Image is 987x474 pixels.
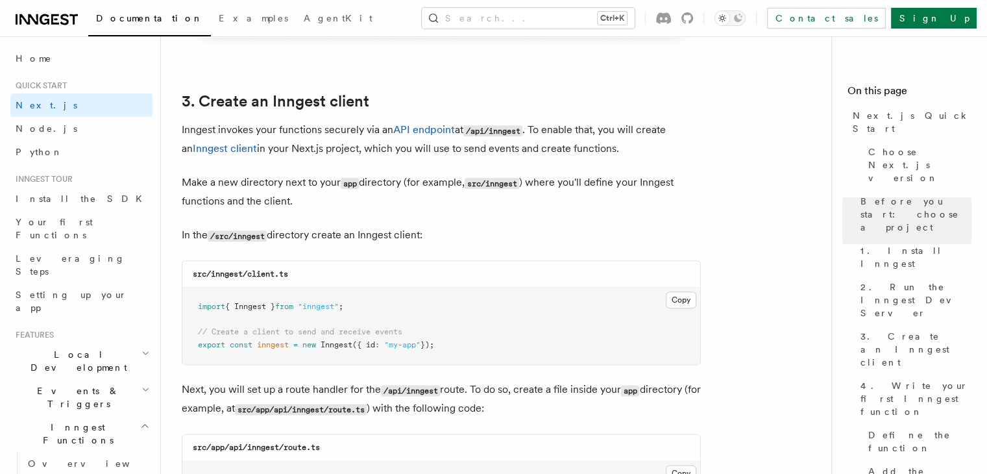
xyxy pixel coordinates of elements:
code: src/inngest/client.ts [193,269,288,279]
button: Toggle dark mode [714,10,746,26]
h4: On this page [847,83,971,104]
span: Overview [28,458,162,469]
a: Contact sales [767,8,886,29]
button: Events & Triggers [10,379,152,416]
p: Make a new directory next to your directory (for example, ) where you'll define your Inngest func... [182,173,701,210]
span: new [302,340,316,349]
a: 1. Install Inngest [855,239,971,275]
span: 4. Write your first Inngest function [860,379,971,418]
a: Home [10,47,152,70]
a: API endpoint [393,123,455,136]
span: Local Development [10,348,141,374]
span: Events & Triggers [10,384,141,410]
span: Features [10,330,54,340]
span: Examples [219,13,288,23]
span: Inngest [321,340,352,349]
code: /src/inngest [208,231,267,242]
span: : [375,340,380,349]
span: ({ id [352,340,375,349]
a: Sign Up [891,8,977,29]
span: 2. Run the Inngest Dev Server [860,281,971,319]
a: Install the SDK [10,187,152,210]
span: inngest [257,340,289,349]
span: Documentation [96,13,203,23]
a: Choose Next.js version [863,140,971,190]
a: Leveraging Steps [10,247,152,283]
span: Inngest tour [10,174,73,184]
span: const [230,340,252,349]
kbd: Ctrl+K [598,12,627,25]
a: 2. Run the Inngest Dev Server [855,275,971,325]
span: Inngest Functions [10,421,140,447]
code: src/app/api/inngest/route.ts [235,404,367,415]
button: Local Development [10,343,152,379]
span: Next.js Quick Start [853,109,971,135]
a: 4. Write your first Inngest function [855,374,971,423]
span: Your first Functions [16,217,93,240]
p: In the directory create an Inngest client: [182,226,701,245]
code: src/app/api/inngest/route.ts [193,443,320,452]
a: 3. Create an Inngest client [182,92,369,110]
span: Define the function [868,429,971,455]
a: Before you start: choose a project [855,190,971,239]
button: Inngest Functions [10,416,152,452]
span: = [293,340,298,349]
span: Python [16,147,63,157]
span: Setting up your app [16,290,127,313]
button: Search...Ctrl+K [422,8,635,29]
a: Python [10,140,152,164]
a: Next.js Quick Start [847,104,971,140]
code: app [621,385,639,396]
a: Examples [211,4,296,35]
span: { Inngest } [225,302,275,311]
span: "my-app" [384,340,420,349]
span: ; [339,302,343,311]
span: Node.js [16,123,77,134]
span: Home [16,52,52,65]
a: Inngest client [193,142,257,155]
span: Next.js [16,100,77,110]
span: Leveraging Steps [16,253,125,277]
span: 1. Install Inngest [860,244,971,270]
span: }); [420,340,434,349]
p: Inngest invokes your functions securely via an at . To enable that, you will create an in your Ne... [182,121,701,158]
p: Next, you will set up a route handler for the route. To do so, create a file inside your director... [182,380,701,418]
a: Next.js [10,94,152,117]
span: import [198,302,225,311]
a: Define the function [863,423,971,460]
code: /api/inngest [463,125,522,136]
span: Before you start: choose a project [860,195,971,234]
span: Quick start [10,81,67,91]
code: app [341,178,359,189]
span: 3. Create an Inngest client [860,330,971,369]
a: AgentKit [296,4,380,35]
a: 3. Create an Inngest client [855,325,971,374]
a: Setting up your app [10,283,152,319]
span: "inngest" [298,302,339,311]
span: // Create a client to send and receive events [198,327,402,336]
span: Choose Next.js version [868,145,971,184]
a: Node.js [10,117,152,140]
span: Install the SDK [16,193,150,204]
a: Documentation [88,4,211,36]
span: export [198,340,225,349]
a: Your first Functions [10,210,152,247]
code: src/inngest [465,178,519,189]
span: AgentKit [304,13,372,23]
code: /api/inngest [381,385,440,396]
button: Copy [666,292,696,308]
span: from [275,302,293,311]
